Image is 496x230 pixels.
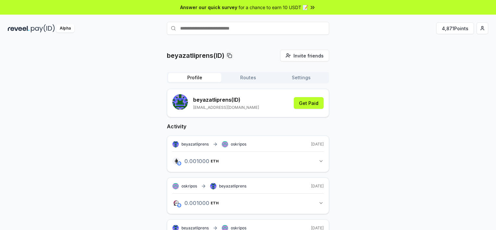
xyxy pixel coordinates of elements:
[231,142,246,147] span: oskripos
[177,161,181,165] img: base-network.png
[275,73,328,82] button: Settings
[436,22,474,34] button: 4,871Points
[31,24,55,32] img: pay_id
[177,203,181,207] img: base-network.png
[239,4,308,11] span: for a chance to earn 10 USDT 📝
[219,184,246,189] span: beyazatliprens
[311,142,324,147] span: [DATE]
[181,142,209,147] span: beyazatliprens
[280,50,329,61] button: Invite friends
[311,184,324,189] span: [DATE]
[167,122,329,130] h2: Activity
[294,97,324,109] button: Get Paid
[168,73,221,82] button: Profile
[172,199,180,207] img: logo.png
[211,159,218,163] span: ETH
[172,156,324,167] button: 0.001000ETH
[180,4,237,11] span: Answer our quick survey
[56,24,74,32] div: Alpha
[293,52,324,59] span: Invite friends
[8,24,30,32] img: reveel_dark
[211,201,218,205] span: ETH
[167,51,224,60] p: beyazatliprens(ID)
[172,157,180,165] img: logo.png
[193,96,259,104] p: beyazatliprens (ID)
[181,184,197,189] span: oskripos
[172,198,324,209] button: 0.001000ETH
[193,105,259,110] p: [EMAIL_ADDRESS][DOMAIN_NAME]
[221,73,275,82] button: Routes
